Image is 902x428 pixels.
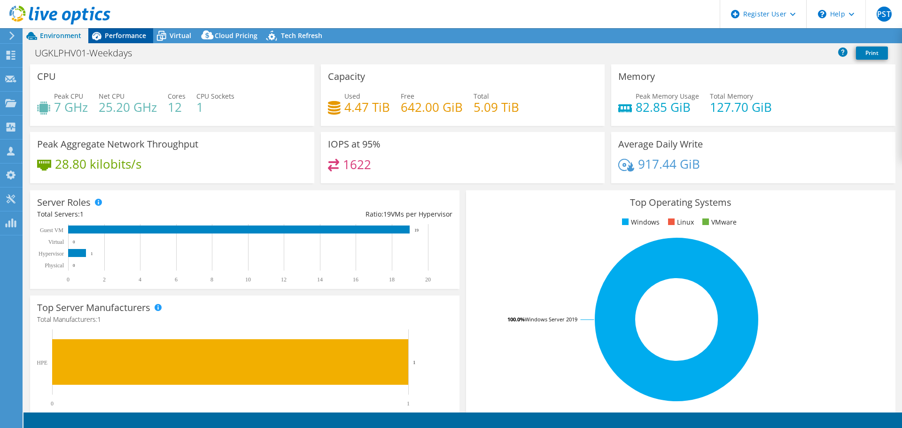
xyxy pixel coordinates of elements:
[344,102,390,112] h4: 4.47 TiB
[877,7,892,22] span: PST
[328,139,381,149] h3: IOPS at 95%
[54,102,88,112] h4: 7 GHz
[48,239,64,245] text: Virtual
[474,102,519,112] h4: 5.09 TiB
[636,102,699,112] h4: 82.85 GiB
[37,314,452,325] h4: Total Manufacturers:
[99,92,124,101] span: Net CPU
[525,316,577,323] tspan: Windows Server 2019
[73,263,75,268] text: 0
[80,210,84,218] span: 1
[474,92,489,101] span: Total
[343,159,371,170] h4: 1622
[139,276,141,283] text: 4
[196,102,234,112] h4: 1
[39,250,64,257] text: Hypervisor
[344,92,360,101] span: Used
[710,92,753,101] span: Total Memory
[54,92,83,101] span: Peak CPU
[281,276,287,283] text: 12
[105,31,146,40] span: Performance
[99,102,157,112] h4: 25.20 GHz
[328,71,365,82] h3: Capacity
[353,276,358,283] text: 16
[51,400,54,407] text: 0
[281,31,322,40] span: Tech Refresh
[37,209,245,219] div: Total Servers:
[620,217,660,227] li: Windows
[389,276,395,283] text: 18
[818,10,826,18] svg: \n
[67,276,70,283] text: 0
[37,197,91,208] h3: Server Roles
[103,276,106,283] text: 2
[37,359,47,366] text: HPE
[414,228,419,233] text: 19
[37,303,150,313] h3: Top Server Manufacturers
[168,102,186,112] h4: 12
[413,359,416,365] text: 1
[401,102,463,112] h4: 642.00 GiB
[636,92,699,101] span: Peak Memory Usage
[73,240,75,244] text: 0
[97,315,101,324] span: 1
[91,251,93,256] text: 1
[710,102,772,112] h4: 127.70 GiB
[618,139,703,149] h3: Average Daily Write
[175,276,178,283] text: 6
[170,31,191,40] span: Virtual
[245,209,452,219] div: Ratio: VMs per Hypervisor
[210,276,213,283] text: 8
[168,92,186,101] span: Cores
[473,197,888,208] h3: Top Operating Systems
[317,276,323,283] text: 14
[45,262,64,269] text: Physical
[401,92,414,101] span: Free
[700,217,737,227] li: VMware
[55,159,141,169] h4: 28.80 kilobits/s
[407,400,410,407] text: 1
[245,276,251,283] text: 10
[40,227,63,233] text: Guest VM
[425,276,431,283] text: 20
[666,217,694,227] li: Linux
[196,92,234,101] span: CPU Sockets
[856,47,888,60] a: Print
[618,71,655,82] h3: Memory
[37,139,198,149] h3: Peak Aggregate Network Throughput
[37,71,56,82] h3: CPU
[383,210,391,218] span: 19
[507,316,525,323] tspan: 100.0%
[215,31,257,40] span: Cloud Pricing
[638,159,700,169] h4: 917.44 GiB
[40,31,81,40] span: Environment
[31,48,147,58] h1: UGKLPHV01-Weekdays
